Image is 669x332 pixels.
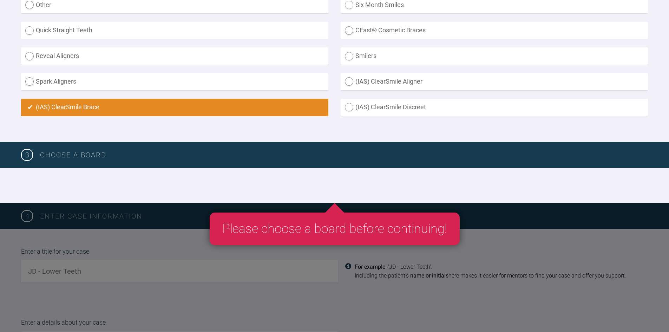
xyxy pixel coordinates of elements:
label: CFast® Cosmetic Braces [341,22,648,39]
label: Reveal Aligners [21,47,328,65]
label: Spark Aligners [21,73,328,90]
h3: Choose a board [40,149,648,161]
label: (IAS) ClearSmile Aligner [341,73,648,90]
label: (IAS) ClearSmile Brace [21,99,328,116]
span: 3 [21,149,33,161]
label: Quick Straight Teeth [21,22,328,39]
label: Smilers [341,47,648,65]
label: (IAS) ClearSmile Discreet [341,99,648,116]
div: Please choose a board before continuing! [210,213,460,246]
